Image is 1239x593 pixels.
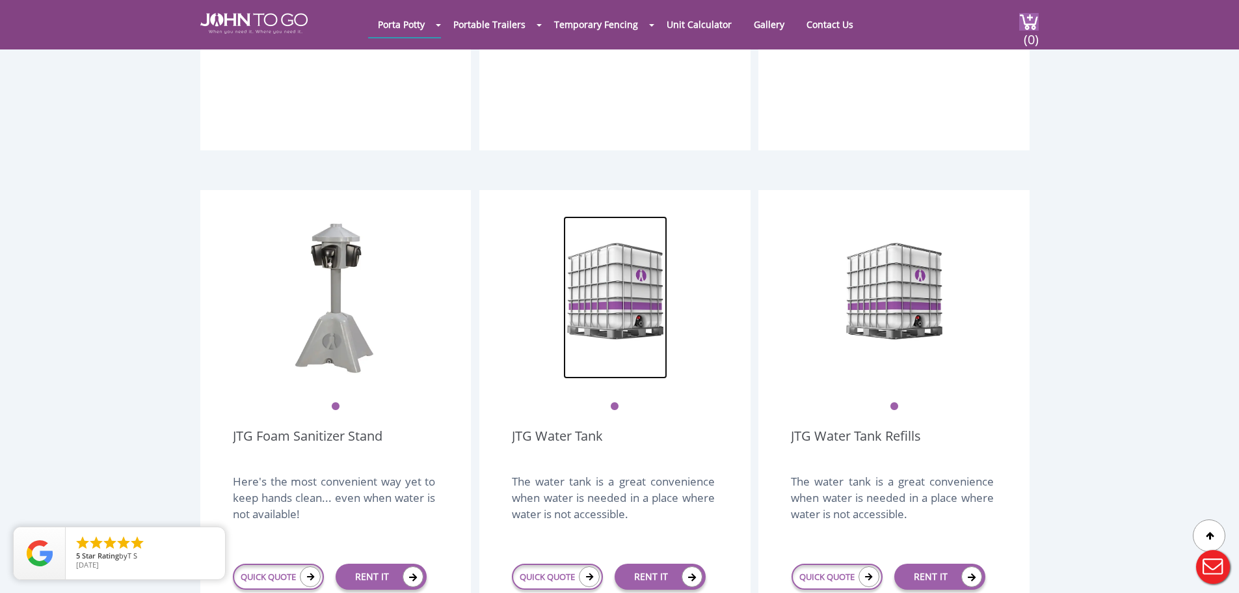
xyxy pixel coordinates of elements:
[336,564,427,590] a: RENT IT
[544,12,648,37] a: Temporary Fencing
[88,535,104,551] li: 
[615,564,706,590] a: RENT IT
[563,216,667,379] img: JTG Water Tank
[82,551,119,560] span: Star Rating
[76,552,215,561] span: by
[27,540,53,566] img: Review Rating
[512,564,603,590] a: QUICK QUOTE
[744,12,794,37] a: Gallery
[233,427,382,463] a: JTG Foam Sanitizer Stand
[75,535,90,551] li: 
[331,402,340,411] button: 1 of 1
[444,12,535,37] a: Portable Trailers
[129,535,145,551] li: 
[76,560,99,570] span: [DATE]
[233,473,435,536] div: Here's the most convenient way yet to keep hands clean... even when water is not available!
[127,551,137,560] span: T S
[76,551,80,560] span: 5
[791,473,993,536] div: The water tank is a great convenience when water is needed in a place where water is not accessible.
[791,427,921,463] a: JTG Water Tank Refills
[890,402,899,411] button: 1 of 1
[102,535,118,551] li: 
[1023,20,1039,48] span: (0)
[792,564,883,590] a: QUICK QUOTE
[1187,541,1239,593] button: Live Chat
[1019,13,1039,31] img: cart a
[116,535,131,551] li: 
[233,564,324,590] a: QUICK QUOTE
[368,12,434,37] a: Porta Potty
[512,473,714,536] div: The water tank is a great convenience when water is needed in a place where water is not accessible.
[657,12,741,37] a: Unit Calculator
[200,13,308,34] img: JOHN to go
[842,216,946,379] img: JTG Water Tank
[894,564,985,590] a: RENT IT
[797,12,863,37] a: Contact Us
[512,427,603,463] a: JTG Water Tank
[610,402,619,411] button: 1 of 1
